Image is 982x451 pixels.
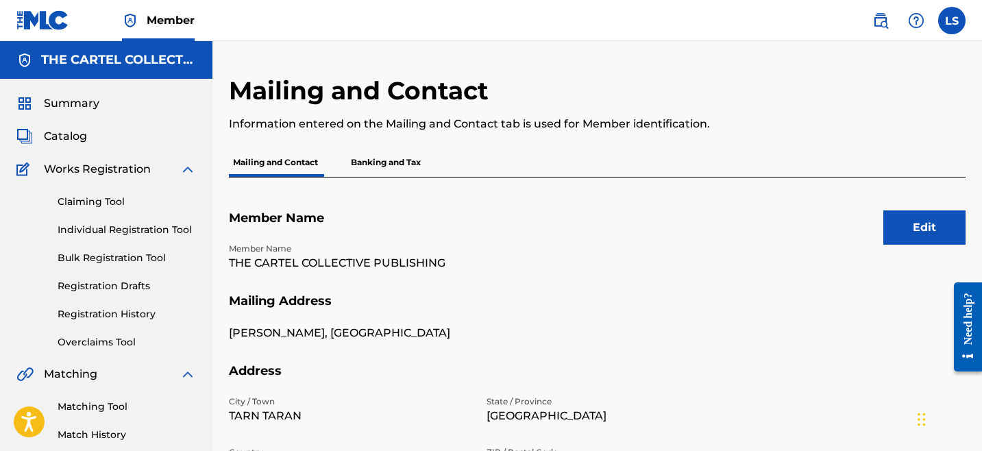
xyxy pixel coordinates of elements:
a: Public Search [867,7,894,34]
span: Summary [44,95,99,112]
p: THE CARTEL COLLECTIVE PUBLISHING [229,255,470,271]
p: [GEOGRAPHIC_DATA] [487,408,728,424]
p: Member Name [229,243,470,255]
iframe: Resource Center [944,272,982,382]
a: Claiming Tool [58,195,196,209]
a: Registration Drafts [58,279,196,293]
a: CatalogCatalog [16,128,87,145]
img: search [872,12,889,29]
a: Match History [58,428,196,442]
span: Works Registration [44,161,151,178]
a: Matching Tool [58,400,196,414]
img: help [908,12,924,29]
div: Drag [918,399,926,440]
p: TARN TARAN [229,408,470,424]
span: Member [147,12,195,28]
p: City / Town [229,395,470,408]
a: Individual Registration Tool [58,223,196,237]
a: Registration History [58,307,196,321]
img: expand [180,366,196,382]
a: Bulk Registration Tool [58,251,196,265]
p: Information entered on the Mailing and Contact tab is used for Member identification. [229,116,796,132]
a: Overclaims Tool [58,335,196,350]
img: Matching [16,366,34,382]
span: Matching [44,366,97,382]
p: State / Province [487,395,728,408]
img: Catalog [16,128,33,145]
div: User Menu [938,7,966,34]
p: Mailing and Contact [229,148,322,177]
h2: Mailing and Contact [229,75,495,106]
div: Help [903,7,930,34]
h5: Mailing Address [229,293,966,326]
img: Top Rightsholder [122,12,138,29]
img: Accounts [16,52,33,69]
img: MLC Logo [16,10,69,30]
h5: Address [229,363,966,395]
h5: Member Name [229,210,966,243]
img: expand [180,161,196,178]
img: Summary [16,95,33,112]
img: Works Registration [16,161,34,178]
a: SummarySummary [16,95,99,112]
p: Banking and Tax [347,148,425,177]
span: Catalog [44,128,87,145]
p: [PERSON_NAME], [GEOGRAPHIC_DATA] [229,325,470,341]
h5: THE CARTEL COLLECTIVE PUBLISHING [41,52,196,68]
iframe: Chat Widget [913,385,982,451]
button: Edit [883,210,966,245]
